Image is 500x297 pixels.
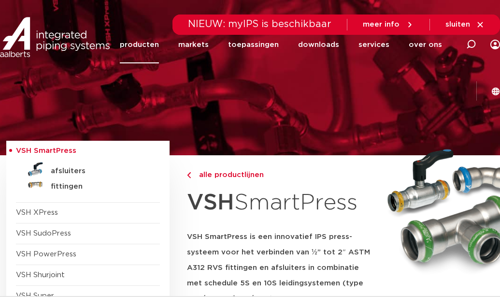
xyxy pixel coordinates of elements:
[187,169,375,181] a: alle productlijnen
[16,230,71,237] a: VSH SudoPress
[409,26,442,63] a: over ons
[445,20,485,29] a: sluiten
[16,271,65,279] a: VSH Shurjoint
[16,147,76,154] span: VSH SmartPress
[193,171,264,178] span: alle productlijnen
[490,34,500,55] div: my IPS
[120,26,442,63] nav: Menu
[363,20,414,29] a: meer info
[363,21,400,28] span: meer info
[16,162,160,177] a: afsluiters
[16,251,76,258] a: VSH PowerPress
[51,182,146,191] h5: fittingen
[16,177,160,193] a: fittingen
[178,26,209,63] a: markets
[187,192,234,214] strong: VSH
[188,19,331,29] span: NIEUW: myIPS is beschikbaar
[358,26,389,63] a: services
[298,26,339,63] a: downloads
[445,21,470,28] span: sluiten
[120,26,159,63] a: producten
[228,26,279,63] a: toepassingen
[16,209,58,216] a: VSH XPress
[51,167,146,176] h5: afsluiters
[187,184,375,222] h1: SmartPress
[187,172,191,178] img: chevron-right.svg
